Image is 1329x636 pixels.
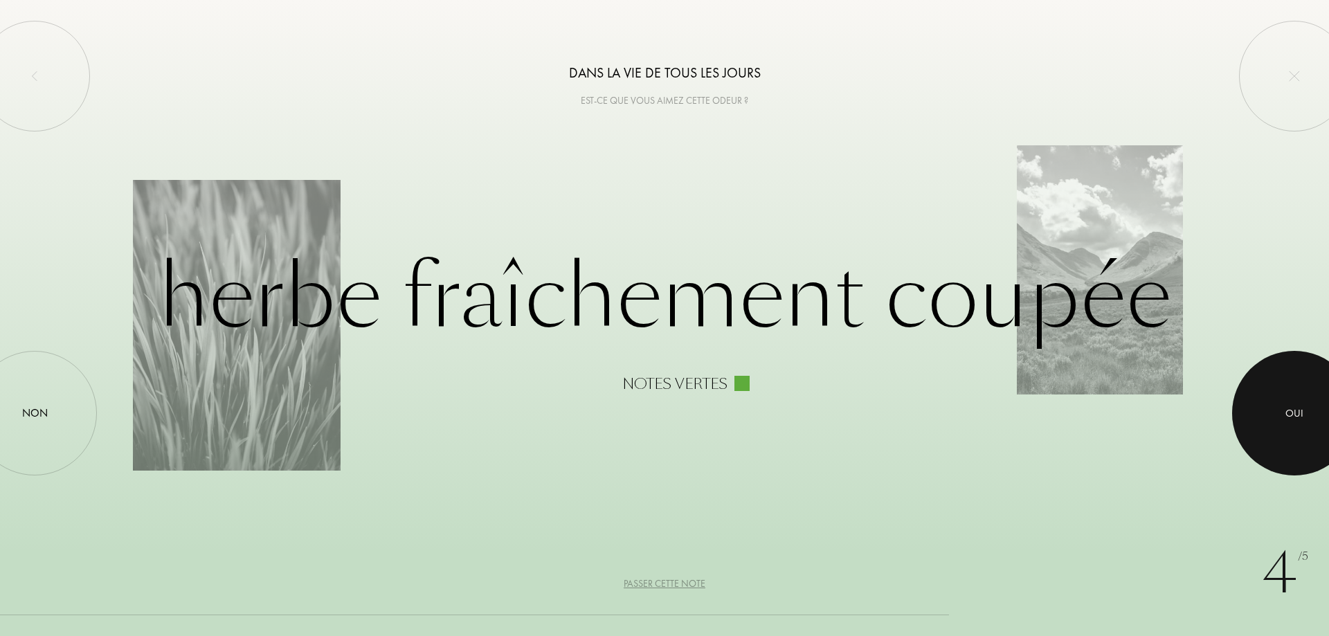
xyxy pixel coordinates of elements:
[1285,406,1303,421] div: Oui
[29,71,40,82] img: left_onboard.svg
[624,576,705,591] div: Passer cette note
[22,405,48,421] div: Non
[1262,532,1308,615] div: 4
[622,376,727,392] div: Notes vertes
[1289,71,1300,82] img: quit_onboard.svg
[133,244,1196,392] div: Herbe fraîchement coupée
[1298,549,1308,565] span: /5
